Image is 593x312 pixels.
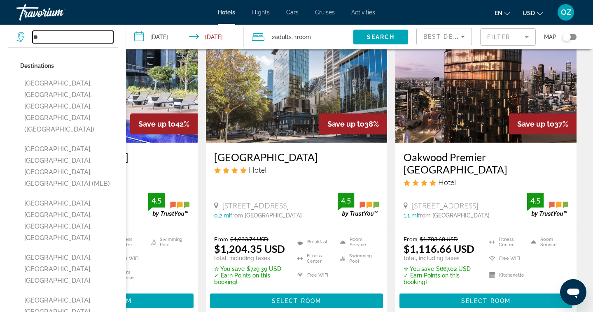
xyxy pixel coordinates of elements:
[399,294,572,308] button: Select Room
[286,9,299,16] a: Cars
[319,113,387,134] div: 38%
[20,141,118,192] button: [GEOGRAPHIC_DATA], [GEOGRAPHIC_DATA], [GEOGRAPHIC_DATA], [GEOGRAPHIC_DATA] (MLB)
[509,113,577,134] div: 37%
[555,4,577,21] button: User Menu
[423,33,466,40] span: Best Deals
[438,178,456,187] span: Hotel
[20,250,118,289] button: [GEOGRAPHIC_DATA], [GEOGRAPHIC_DATA], [GEOGRAPHIC_DATA]
[485,269,527,281] li: Kitchenette
[292,31,311,43] span: , 1
[480,28,536,46] button: Filter
[130,113,198,134] div: 42%
[293,252,336,265] li: Fitness Center
[126,25,244,49] button: Check-in date: Nov 17, 2025 Check-out date: Nov 23, 2025
[206,11,387,143] img: Hotel image
[561,8,571,16] span: OZ
[230,236,268,243] del: $1,933.74 USD
[214,212,230,219] span: 0.2 mi
[20,60,118,72] p: Destinations
[404,178,568,187] div: 4 star Hotel
[399,296,572,305] a: Select Room
[214,243,285,255] ins: $1,204.35 USD
[214,236,228,243] span: From
[147,236,189,248] li: Swimming Pool
[293,236,336,248] li: Breakfast
[418,212,490,219] span: from [GEOGRAPHIC_DATA]
[148,193,189,217] img: trustyou-badge.svg
[214,165,379,174] div: 4 star Hotel
[523,7,543,19] button: Change currency
[353,30,408,44] button: Search
[404,212,418,219] span: 1.1 mi
[404,266,434,272] span: ✮ You save
[420,236,458,243] del: $1,783.68 USD
[336,236,379,248] li: Room Service
[523,10,535,16] span: USD
[148,196,165,206] div: 4.5
[395,11,577,143] img: Hotel image
[423,32,465,42] mat-select: Sort by
[404,255,479,261] p: total, including taxes
[214,255,287,261] p: total, including taxes
[404,151,568,176] a: Oakwood Premier [GEOGRAPHIC_DATA]
[214,266,287,272] p: $729.39 USD
[485,236,527,248] li: Fitness Center
[560,279,586,305] iframe: Кнопка запуска окна обмена сообщениями
[404,243,474,255] ins: $1,116.66 USD
[275,34,292,40] span: Adults
[338,196,354,206] div: 4.5
[404,266,479,272] p: $667.02 USD
[297,34,311,40] span: Room
[527,196,544,206] div: 4.5
[495,7,510,19] button: Change language
[218,9,235,16] a: Hotels
[214,272,287,285] p: ✓ Earn Points on this booking!
[214,266,245,272] span: ✮ You save
[336,252,379,265] li: Swimming Pool
[222,201,289,210] span: [STREET_ADDRESS]
[315,9,335,16] a: Cruises
[412,201,478,210] span: [STREET_ADDRESS]
[272,31,292,43] span: 2
[517,120,554,128] span: Save up to
[252,9,270,16] a: Flights
[210,296,383,305] a: Select Room
[249,165,266,174] span: Hotel
[495,10,502,16] span: en
[293,269,336,281] li: Free WiFi
[20,196,118,246] button: [GEOGRAPHIC_DATA], [GEOGRAPHIC_DATA], [GEOGRAPHIC_DATA], [GEOGRAPHIC_DATA]
[338,193,379,217] img: trustyou-badge.svg
[272,298,321,304] span: Select Room
[404,236,418,243] span: From
[138,120,175,128] span: Save up to
[461,298,511,304] span: Select Room
[210,294,383,308] button: Select Room
[20,76,118,137] button: [GEOGRAPHIC_DATA], [GEOGRAPHIC_DATA], [GEOGRAPHIC_DATA], [GEOGRAPHIC_DATA] ([GEOGRAPHIC_DATA])
[527,193,568,217] img: trustyou-badge.svg
[351,9,375,16] a: Activities
[556,33,577,41] button: Toggle map
[16,2,99,23] a: Travorium
[544,31,556,43] span: Map
[404,272,479,285] p: ✓ Earn Points on this booking!
[244,25,353,49] button: Travelers: 2 adults, 0 children
[230,212,302,219] span: from [GEOGRAPHIC_DATA]
[214,151,379,163] a: [GEOGRAPHIC_DATA]
[485,252,527,265] li: Free WiFi
[527,236,568,248] li: Room Service
[327,120,364,128] span: Save up to
[367,34,395,40] span: Search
